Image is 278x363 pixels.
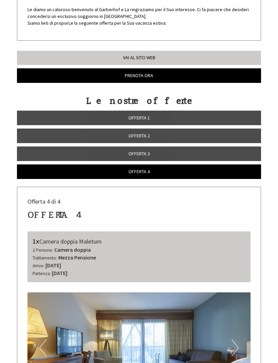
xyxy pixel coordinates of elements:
b: [DATE] [52,270,67,276]
b: Mezza Pensione [58,254,96,261]
b: Camera doppia [54,246,91,253]
button: Next [232,339,239,356]
span: Offerta 1 [128,115,150,121]
span: Offerta 4 [128,168,150,175]
b: [DATE] [45,262,61,269]
small: Partenza: [33,271,51,276]
span: Offerta 3 [128,151,150,157]
button: Previous [39,339,46,356]
small: Trattamento: [33,255,57,261]
b: 1x [33,237,39,245]
small: 2 Persone: [33,247,53,253]
small: Arrivo: [33,263,44,269]
a: Prenota ora [17,68,261,83]
span: Offerta 4 di 4 [27,198,60,205]
div: Camera doppia Maletum [33,236,245,246]
div: Offerta 4 [27,209,82,221]
a: Vai al sito web [17,51,261,65]
span: Offerta 2 [128,133,150,139]
p: Le diamo un caloroso benvenuto al Garberhof e La ringraziamo per il Suo interesse. Ci fa piacere ... [27,6,251,27]
div: Le nostre offerte [17,95,261,107]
